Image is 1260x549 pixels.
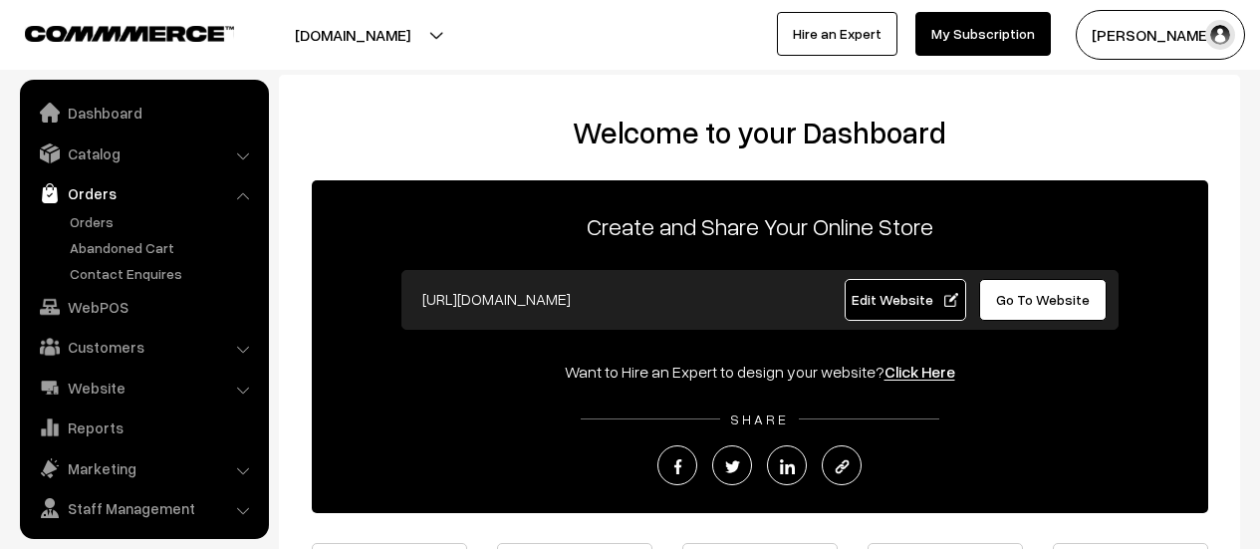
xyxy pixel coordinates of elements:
[65,237,262,258] a: Abandoned Cart
[1205,20,1235,50] img: user
[720,411,799,427] span: SHARE
[312,360,1208,384] div: Want to Hire an Expert to design your website?
[25,329,262,365] a: Customers
[25,175,262,211] a: Orders
[884,362,955,382] a: Click Here
[25,490,262,526] a: Staff Management
[25,20,199,44] a: COMMMERCE
[25,450,262,486] a: Marketing
[299,115,1220,150] h2: Welcome to your Dashboard
[25,95,262,131] a: Dashboard
[845,279,966,321] a: Edit Website
[852,291,958,308] span: Edit Website
[65,263,262,284] a: Contact Enquires
[25,289,262,325] a: WebPOS
[979,279,1108,321] a: Go To Website
[25,26,234,41] img: COMMMERCE
[25,136,262,171] a: Catalog
[996,291,1090,308] span: Go To Website
[1076,10,1245,60] button: [PERSON_NAME]
[65,211,262,232] a: Orders
[25,370,262,406] a: Website
[312,208,1208,244] p: Create and Share Your Online Store
[225,10,480,60] button: [DOMAIN_NAME]
[915,12,1051,56] a: My Subscription
[777,12,897,56] a: Hire an Expert
[25,410,262,445] a: Reports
